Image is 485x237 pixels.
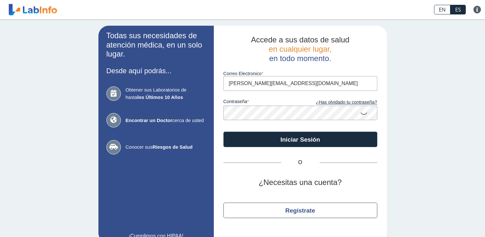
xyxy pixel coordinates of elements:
span: Conocer sus [126,144,206,151]
span: en todo momento. [269,54,331,63]
a: ES [450,5,466,14]
span: Accede a sus datos de salud [251,35,349,44]
button: Iniciar Sesión [223,132,377,147]
span: en cualquier lugar, [269,45,331,53]
iframe: Help widget launcher [428,212,478,230]
span: O [281,159,320,166]
a: ¿Has olvidado tu contraseña? [300,99,377,106]
label: contraseña [223,99,300,106]
b: Riesgos de Salud [153,144,193,150]
h3: Desde aquí podrás... [106,67,206,75]
h2: Todas sus necesidades de atención médica, en un solo lugar. [106,31,206,59]
button: Regístrate [223,203,377,218]
h2: ¿Necesitas una cuenta? [223,178,377,187]
a: EN [434,5,450,14]
label: Correo Electronico [223,71,377,76]
b: los Últimos 10 Años [137,94,183,100]
span: Obtener sus Laboratorios de hasta [126,86,206,101]
span: cerca de usted [126,117,206,124]
b: Encontrar un Doctor [126,118,172,123]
